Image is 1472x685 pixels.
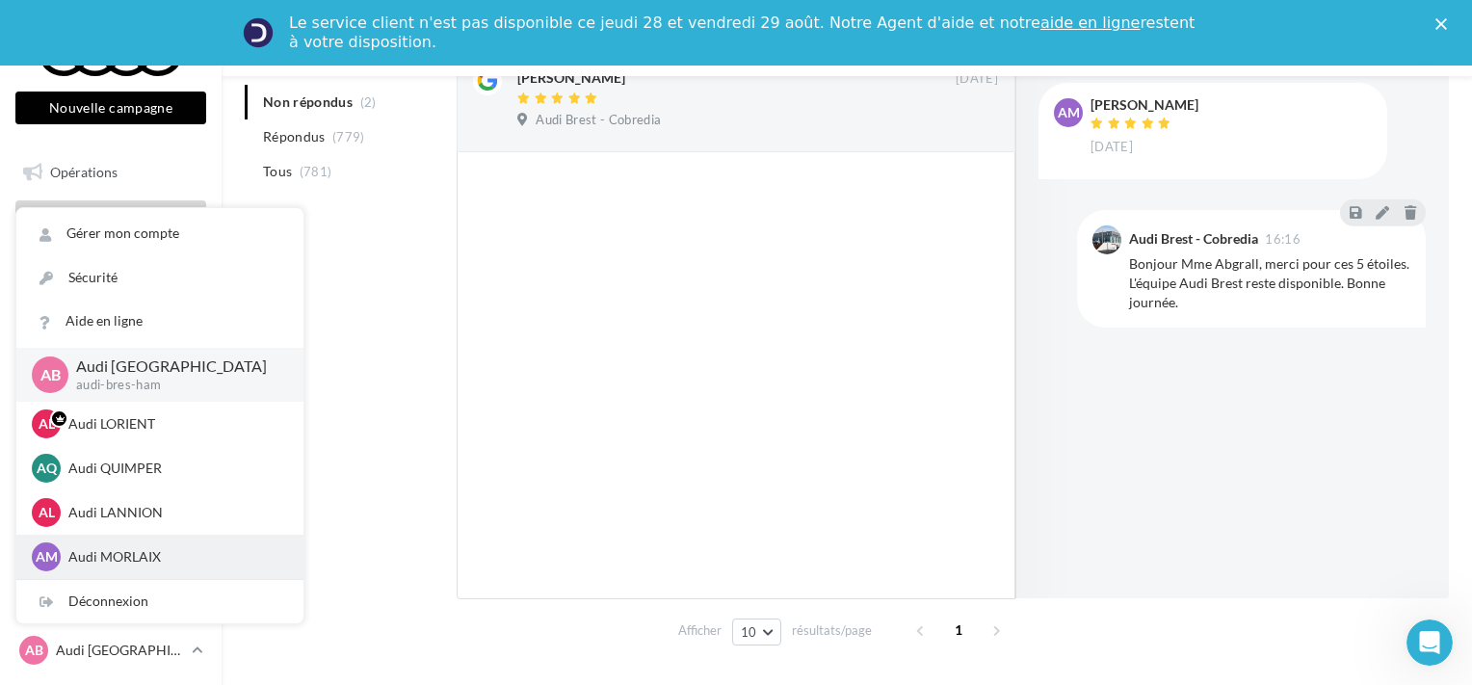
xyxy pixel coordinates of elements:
span: Tous [263,162,292,181]
div: [PERSON_NAME] [517,68,625,88]
div: Déconnexion [16,580,303,623]
span: résultats/page [792,621,872,640]
span: AB [25,641,43,660]
p: Audi [GEOGRAPHIC_DATA] [56,641,184,660]
span: AL [39,503,55,522]
a: Gérer mon compte [16,212,303,255]
a: Campagnes [12,298,210,338]
div: Le service client n'est pas disponible ce jeudi 28 et vendredi 29 août. Notre Agent d'aide et not... [289,13,1198,52]
a: Boîte de réception57 [12,200,210,242]
a: PLV et print personnalisable [12,393,210,450]
a: Opérations [12,152,210,193]
p: Audi QUIMPER [68,459,280,478]
div: Audi Brest - Cobredia [1129,232,1258,246]
a: Sécurité [16,256,303,300]
img: Profile image for Service-Client [243,17,274,48]
div: Fermer [1435,17,1455,29]
p: Audi LANNION [68,503,280,522]
span: (781) [300,164,332,179]
span: Répondus [263,127,326,146]
p: Audi [GEOGRAPHIC_DATA] [76,356,273,378]
div: Bonjour Mme Abgrall, merci pour ces 5 étoiles. L'équipe Audi Brest reste disponible. Bonne journée. [1129,254,1410,312]
span: AQ [37,459,57,478]
div: [PERSON_NAME] [1091,98,1198,112]
a: Visibilité en ligne [12,250,210,290]
span: [DATE] [1091,139,1133,156]
span: Audi Brest - Cobredia [536,112,661,129]
span: Afficher [678,621,722,640]
button: Nouvelle campagne [15,92,206,124]
span: AB [40,363,61,385]
span: (779) [332,129,365,145]
p: Audi LORIENT [68,414,280,434]
span: Opérations [50,164,118,180]
a: Médiathèque [12,346,210,386]
iframe: Intercom live chat [1406,619,1453,666]
a: AB Audi [GEOGRAPHIC_DATA] [15,632,206,669]
span: AM [1058,103,1080,122]
a: Aide en ligne [16,300,303,343]
span: 10 [741,624,757,640]
span: 16:16 [1265,233,1301,246]
span: AL [39,414,55,434]
span: AM [36,547,58,566]
a: aide en ligne [1040,13,1140,32]
span: 1 [943,615,974,645]
p: audi-bres-ham [76,377,273,394]
p: Audi MORLAIX [68,547,280,566]
button: 10 [732,619,781,645]
span: [DATE] [956,70,998,88]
